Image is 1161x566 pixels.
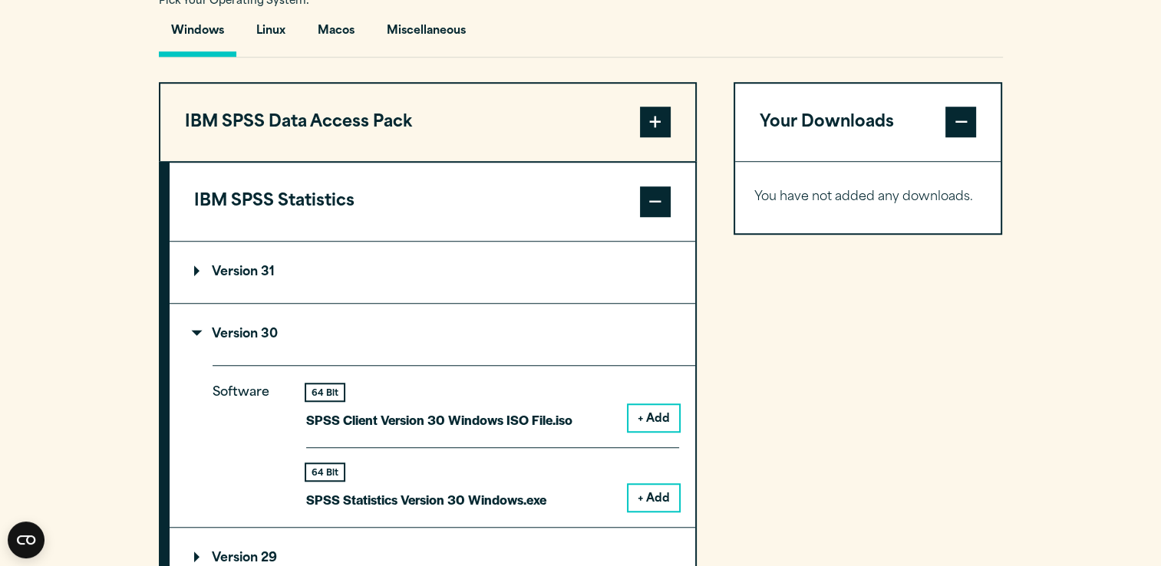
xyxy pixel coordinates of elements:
p: Version 29 [194,552,277,564]
button: Windows [159,13,236,57]
button: IBM SPSS Data Access Pack [160,84,695,162]
button: Linux [244,13,298,57]
summary: Version 30 [170,304,695,365]
button: Macos [305,13,367,57]
button: Miscellaneous [374,13,478,57]
p: You have not added any downloads. [754,186,982,209]
div: 64 Bit [306,384,344,400]
button: + Add [628,405,679,431]
button: Your Downloads [735,84,1001,162]
summary: Version 31 [170,242,695,303]
p: SPSS Statistics Version 30 Windows.exe [306,489,546,511]
button: IBM SPSS Statistics [170,163,695,241]
button: Open CMP widget [8,522,45,558]
p: SPSS Client Version 30 Windows ISO File.iso [306,409,572,431]
p: Software [213,382,282,498]
p: Version 30 [194,328,278,341]
button: + Add [628,485,679,511]
div: Your Downloads [735,161,1001,233]
div: 64 Bit [306,464,344,480]
p: Version 31 [194,266,275,278]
